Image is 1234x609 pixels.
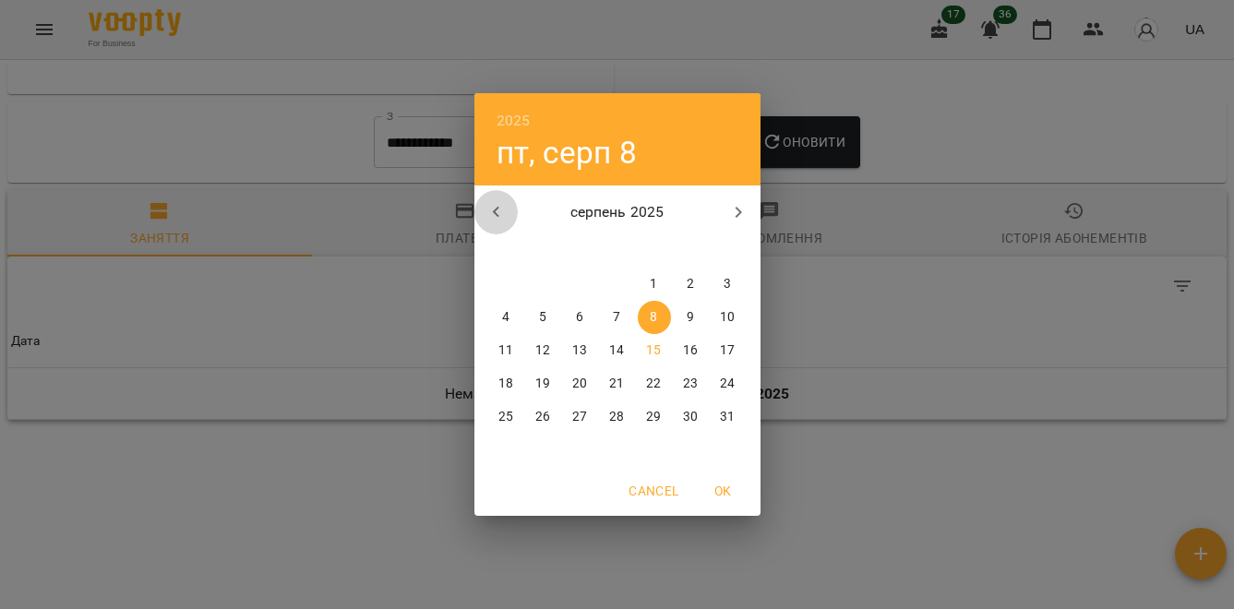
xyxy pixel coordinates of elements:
p: 10 [720,308,735,327]
p: серпень 2025 [518,201,716,223]
button: OK [694,474,753,507]
button: 27 [564,400,597,434]
p: 2 [687,275,694,293]
button: 6 [564,301,597,334]
p: 6 [576,308,583,327]
button: 15 [638,334,671,367]
p: 31 [720,408,735,426]
p: 15 [646,341,661,360]
button: 5 [527,301,560,334]
span: вт [527,240,560,258]
p: 25 [498,408,513,426]
p: 14 [609,341,624,360]
button: 17 [712,334,745,367]
p: 17 [720,341,735,360]
p: 22 [646,375,661,393]
button: пт, серп 8 [497,134,637,172]
button: 8 [638,301,671,334]
button: Cancel [621,474,686,507]
span: сб [675,240,708,258]
button: 30 [675,400,708,434]
p: 26 [535,408,550,426]
span: нд [712,240,745,258]
p: 18 [498,375,513,393]
span: чт [601,240,634,258]
p: 21 [609,375,624,393]
p: 24 [720,375,735,393]
span: OK [701,480,746,502]
button: 2025 [497,108,531,134]
button: 28 [601,400,634,434]
button: 12 [527,334,560,367]
p: 1 [650,275,657,293]
button: 14 [601,334,634,367]
button: 19 [527,367,560,400]
p: 23 [683,375,698,393]
button: 4 [490,301,523,334]
button: 25 [490,400,523,434]
button: 2 [675,268,708,301]
button: 7 [601,301,634,334]
p: 8 [650,308,657,327]
button: 31 [712,400,745,434]
p: 27 [572,408,587,426]
p: 19 [535,375,550,393]
button: 29 [638,400,671,434]
p: 30 [683,408,698,426]
button: 23 [675,367,708,400]
span: пн [490,240,523,258]
span: Cancel [629,480,678,502]
p: 20 [572,375,587,393]
p: 7 [613,308,620,327]
button: 1 [638,268,671,301]
button: 21 [601,367,634,400]
p: 12 [535,341,550,360]
p: 16 [683,341,698,360]
span: ср [564,240,597,258]
button: 26 [527,400,560,434]
button: 16 [675,334,708,367]
span: пт [638,240,671,258]
p: 13 [572,341,587,360]
p: 28 [609,408,624,426]
button: 10 [712,301,745,334]
button: 24 [712,367,745,400]
p: 29 [646,408,661,426]
p: 5 [539,308,546,327]
button: 3 [712,268,745,301]
button: 18 [490,367,523,400]
button: 9 [675,301,708,334]
button: 22 [638,367,671,400]
p: 9 [687,308,694,327]
button: 11 [490,334,523,367]
p: 3 [724,275,731,293]
button: 20 [564,367,597,400]
button: 13 [564,334,597,367]
p: 11 [498,341,513,360]
p: 4 [502,308,509,327]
